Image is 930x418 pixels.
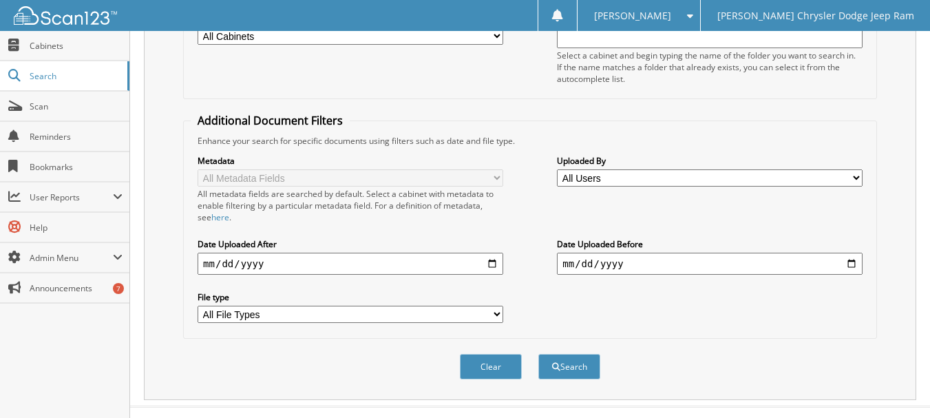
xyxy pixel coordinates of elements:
[30,161,123,173] span: Bookmarks
[557,50,863,85] div: Select a cabinet and begin typing the name of the folder you want to search in. If the name match...
[557,155,863,167] label: Uploaded By
[30,40,123,52] span: Cabinets
[460,354,522,379] button: Clear
[557,253,863,275] input: end
[211,211,229,223] a: here
[30,101,123,112] span: Scan
[191,113,350,128] legend: Additional Document Filters
[594,12,671,20] span: [PERSON_NAME]
[717,12,914,20] span: [PERSON_NAME] Chrysler Dodge Jeep Ram
[30,222,123,233] span: Help
[538,354,600,379] button: Search
[198,188,503,223] div: All metadata fields are searched by default. Select a cabinet with metadata to enable filtering b...
[198,238,503,250] label: Date Uploaded After
[191,135,869,147] div: Enhance your search for specific documents using filters such as date and file type.
[30,191,113,203] span: User Reports
[30,70,120,82] span: Search
[30,282,123,294] span: Announcements
[198,291,503,303] label: File type
[113,283,124,294] div: 7
[861,352,930,418] iframe: Chat Widget
[198,155,503,167] label: Metadata
[198,253,503,275] input: start
[30,131,123,143] span: Reminders
[557,238,863,250] label: Date Uploaded Before
[14,6,117,25] img: scan123-logo-white.svg
[30,252,113,264] span: Admin Menu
